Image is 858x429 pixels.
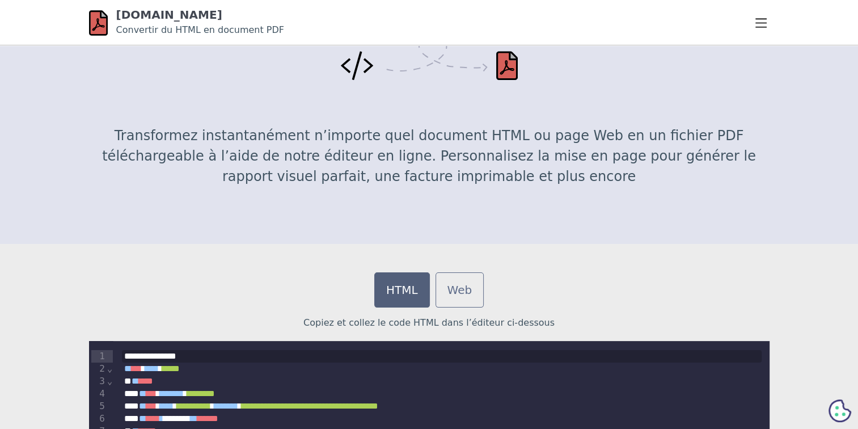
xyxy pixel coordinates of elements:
div: 2 [91,363,107,375]
p: Transformez instantanément n’importe quel document HTML ou page Web en un fichier PDF téléchargea... [89,125,770,187]
div: 1 [91,350,107,363]
a: Web [436,272,484,308]
img: Convertir HTML en PDF [341,32,518,81]
span: Fold line [107,376,113,386]
svg: Préférences en matière de cookies [829,399,851,422]
div: 4 [91,388,107,400]
small: Convertir du HTML en document PDF [116,24,284,35]
div: 3 [91,375,107,388]
a: HTML [374,272,430,308]
div: 5 [91,400,107,413]
span: Fold line [107,363,113,374]
img: html-pdf.net [89,10,108,36]
p: Copiez et collez le code HTML dans l’éditeur ci-dessous [89,316,770,330]
a: [DOMAIN_NAME] [116,8,222,22]
div: 6 [91,413,107,425]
